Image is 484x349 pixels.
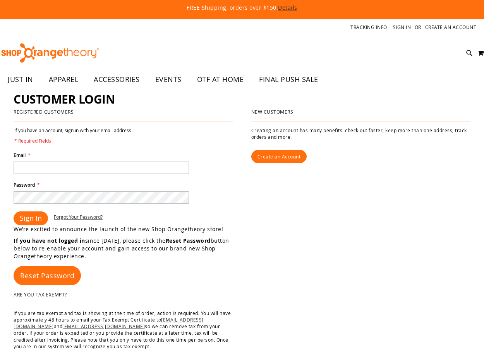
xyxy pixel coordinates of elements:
[259,71,318,88] span: FINAL PUSH SALE
[350,24,387,31] a: Tracking Info
[197,71,244,88] span: OTF AT HOME
[257,153,301,160] span: Create an Account
[14,109,74,115] strong: Registered Customers
[425,24,477,31] a: Create an Account
[14,127,133,144] legend: If you have an account, sign in with your email address.
[14,91,115,107] span: Customer Login
[14,152,26,158] span: Email
[54,214,103,220] a: Forgot Your Password?
[54,214,103,220] span: Forgot Your Password?
[14,182,35,188] span: Password
[251,109,293,115] strong: New Customers
[14,211,48,225] button: Sign In
[148,71,189,89] a: EVENTS
[41,71,86,89] a: APPAREL
[20,213,42,223] span: Sign In
[14,317,204,329] a: [EMAIL_ADDRESS][DOMAIN_NAME]
[155,71,182,88] span: EVENTS
[393,24,411,31] a: Sign In
[251,150,307,163] a: Create an Account
[14,266,81,285] a: Reset Password
[14,291,67,298] strong: Are You Tax Exempt?
[94,71,140,88] span: ACCESSORIES
[28,4,457,12] p: FREE Shipping, orders over $150.
[278,4,297,11] a: Details
[251,127,470,140] p: Creating an account has many benefits: check out faster, keep more than one address, track orders...
[86,71,148,89] a: ACCESSORIES
[14,237,85,244] strong: If you have not logged in
[14,225,242,233] p: We’re excited to announce the launch of the new Shop Orangetheory store!
[62,323,145,329] a: [EMAIL_ADDRESS][DOMAIN_NAME]
[20,271,74,280] span: Reset Password
[251,71,326,89] a: FINAL PUSH SALE
[49,71,79,88] span: APPAREL
[189,71,252,89] a: OTF AT HOME
[166,237,211,244] strong: Reset Password
[14,138,132,144] span: * Required Fields
[14,237,242,260] p: since [DATE], please click the button below to re-enable your account and gain access to our bran...
[8,71,33,88] span: JUST IN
